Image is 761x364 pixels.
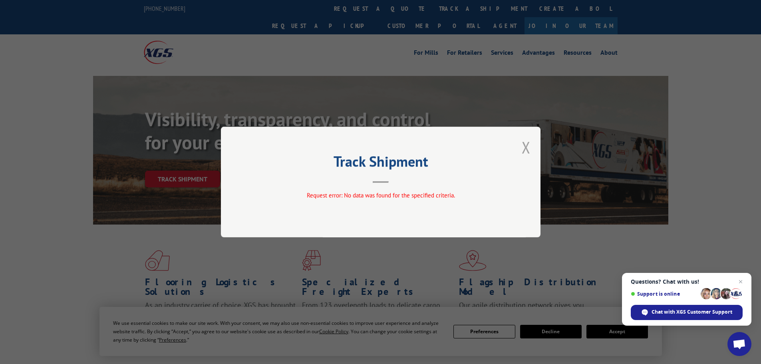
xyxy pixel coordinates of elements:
span: Chat with XGS Customer Support [631,305,743,320]
span: Chat with XGS Customer Support [652,308,732,316]
a: Open chat [727,332,751,356]
h2: Track Shipment [261,156,501,171]
span: Support is online [631,291,698,297]
span: Request error: No data was found for the specified criteria. [306,191,455,199]
span: Questions? Chat with us! [631,278,743,285]
button: Close modal [522,137,531,158]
